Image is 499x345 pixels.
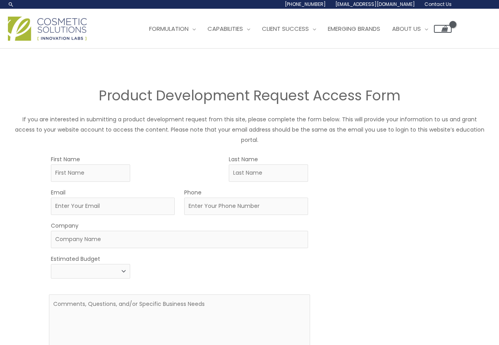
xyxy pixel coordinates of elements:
[51,164,130,182] input: First Name
[322,17,386,41] a: Emerging Brands
[137,17,452,41] nav: Site Navigation
[207,25,243,33] span: Capabilities
[13,114,486,145] p: If you are interested in submitting a product development request from this site, please complete...
[184,198,308,215] input: Enter Your Phone Number
[8,1,14,8] a: Search icon link
[202,17,256,41] a: Capabilities
[262,25,309,33] span: Client Success
[13,87,486,105] h2: Product Development Request Access Form
[143,17,202,41] a: Formulation
[256,17,322,41] a: Client Success
[392,25,421,33] span: About Us
[184,189,202,196] label: Phone
[434,25,452,33] a: View Shopping Cart, empty
[8,17,87,41] img: Cosmetic Solutions Logo
[51,222,78,230] label: Company
[149,25,189,33] span: Formulation
[51,231,308,248] input: Company Name
[386,17,434,41] a: About Us
[51,189,65,196] label: Email
[328,25,380,33] span: Emerging Brands
[51,155,80,163] label: First Name
[335,1,415,8] span: [EMAIL_ADDRESS][DOMAIN_NAME]
[285,1,326,8] span: [PHONE_NUMBER]
[51,255,100,263] label: Estimated Budget
[424,1,452,8] span: Contact Us
[229,155,258,163] label: Last Name
[229,164,308,182] input: Last Name
[51,198,175,215] input: Enter Your Email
